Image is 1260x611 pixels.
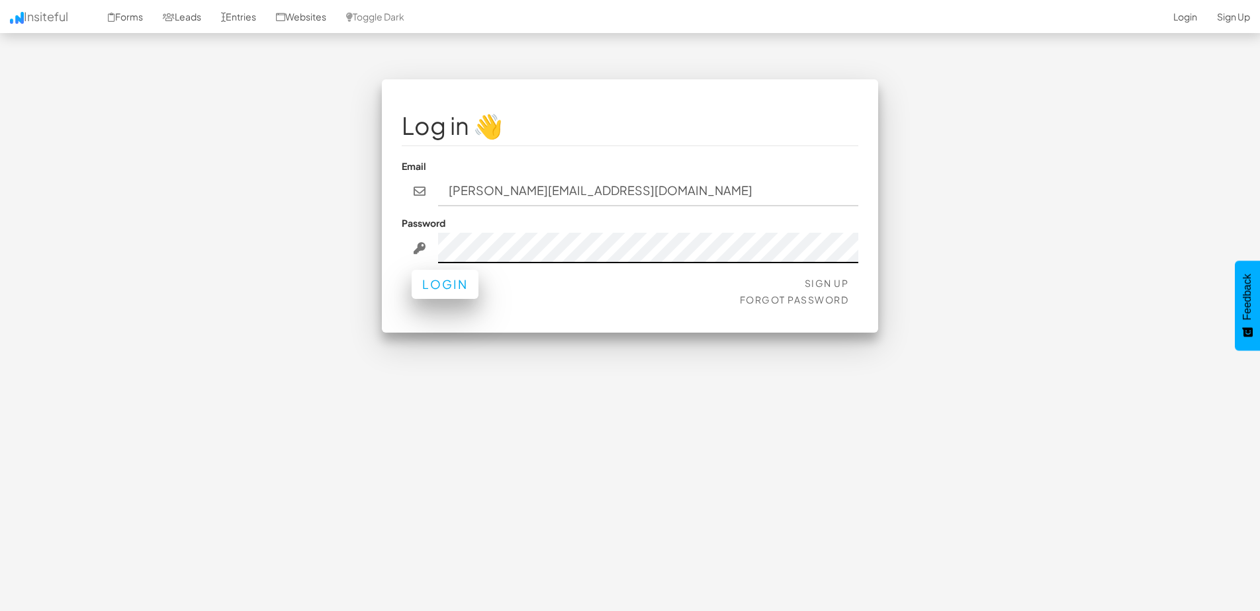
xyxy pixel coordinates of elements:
img: icon.png [10,12,24,24]
span: Feedback [1241,274,1253,320]
label: Email [402,159,426,173]
h1: Log in 👋 [402,112,858,139]
a: Sign Up [805,277,849,289]
button: Login [412,270,478,299]
a: Forgot Password [740,294,849,305]
button: Feedback - Show survey [1235,261,1260,350]
input: john@doe.com [438,176,859,206]
label: Password [402,216,445,229]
